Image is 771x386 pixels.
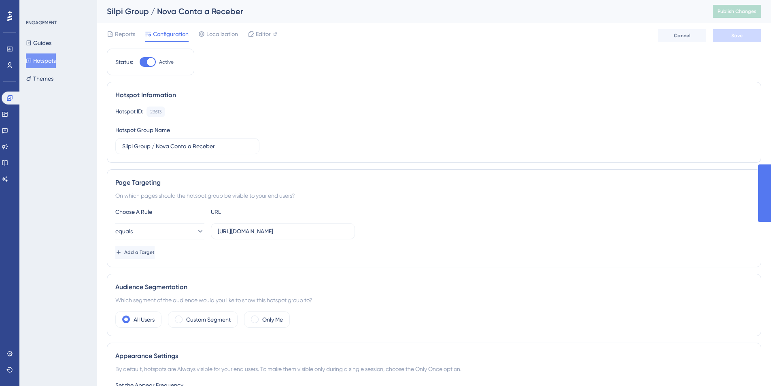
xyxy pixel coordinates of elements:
div: ENGAGEMENT [26,19,57,26]
div: 23613 [150,109,161,115]
label: Custom Segment [186,315,231,324]
button: Save [713,29,761,42]
div: Silpi Group / Nova Conta a Receber [107,6,692,17]
span: Publish Changes [718,8,756,15]
div: Audience Segmentation [115,282,753,292]
span: Active [159,59,174,65]
div: By default, hotspots are Always visible for your end users. To make them visible only during a si... [115,364,753,374]
div: Hotspot Group Name [115,125,170,135]
label: All Users [134,315,155,324]
div: Appearance Settings [115,351,753,361]
iframe: UserGuiding AI Assistant Launcher [737,354,761,378]
span: Cancel [674,32,690,39]
button: Publish Changes [713,5,761,18]
div: On which pages should the hotspot group be visible to your end users? [115,191,753,200]
span: Localization [206,29,238,39]
div: Hotspot ID: [115,107,143,117]
span: Configuration [153,29,189,39]
span: Editor [256,29,271,39]
span: Save [731,32,743,39]
input: yourwebsite.com/path [218,227,348,236]
button: Cancel [658,29,706,42]
div: URL [211,207,300,217]
button: Add a Target [115,246,155,259]
div: Status: [115,57,133,67]
button: Themes [26,71,53,86]
div: Which segment of the audience would you like to show this hotspot group to? [115,295,753,305]
span: Add a Target [124,249,155,256]
div: Page Targeting [115,178,753,188]
button: equals [115,223,204,239]
div: Choose A Rule [115,207,204,217]
label: Only Me [262,315,283,324]
span: equals [115,226,133,236]
input: Type your Hotspot Group Name here [122,142,253,151]
div: Hotspot Information [115,90,753,100]
button: Hotspots [26,53,56,68]
button: Guides [26,36,51,50]
span: Reports [115,29,135,39]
